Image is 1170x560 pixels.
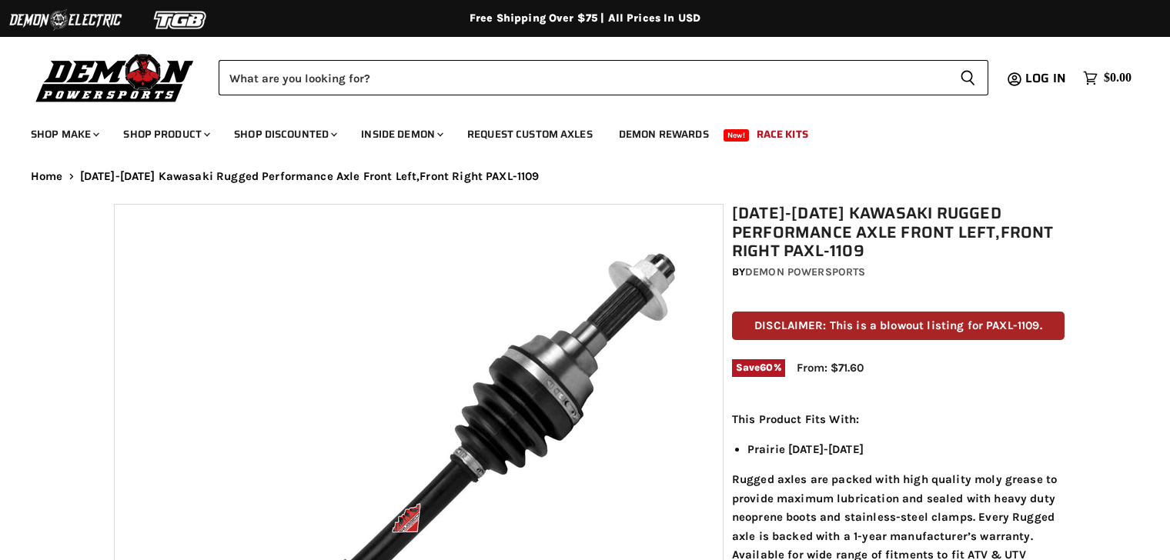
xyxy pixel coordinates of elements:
[760,362,773,373] span: 60
[732,359,785,376] span: Save %
[732,264,1065,281] div: by
[219,60,988,95] form: Product
[31,50,199,105] img: Demon Powersports
[123,5,239,35] img: TGB Logo 2
[732,204,1065,261] h1: [DATE]-[DATE] Kawasaki Rugged Performance Axle Front Left,Front Right PAXL-1109
[797,361,864,375] span: From: $71.60
[222,118,346,150] a: Shop Discounted
[745,265,865,278] a: Demon Powersports
[349,118,453,150] a: Inside Demon
[1104,71,1132,85] span: $0.00
[724,129,750,142] span: New!
[80,170,540,183] span: [DATE]-[DATE] Kawasaki Rugged Performance Axle Front Left,Front Right PAXL-1109
[456,118,604,150] a: Request Custom Axles
[745,118,820,150] a: Race Kits
[1075,67,1139,89] a: $0.00
[31,170,63,183] a: Home
[1025,68,1066,88] span: Log in
[219,60,948,95] input: Search
[948,60,988,95] button: Search
[732,410,1065,428] p: This Product Fits With:
[19,118,109,150] a: Shop Make
[1018,72,1075,85] a: Log in
[607,118,720,150] a: Demon Rewards
[8,5,123,35] img: Demon Electric Logo 2
[732,312,1065,340] p: DISCLAIMER: This is a blowout listing for PAXL-1109.
[112,118,219,150] a: Shop Product
[19,112,1128,150] ul: Main menu
[747,440,1065,458] li: Prairie [DATE]-[DATE]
